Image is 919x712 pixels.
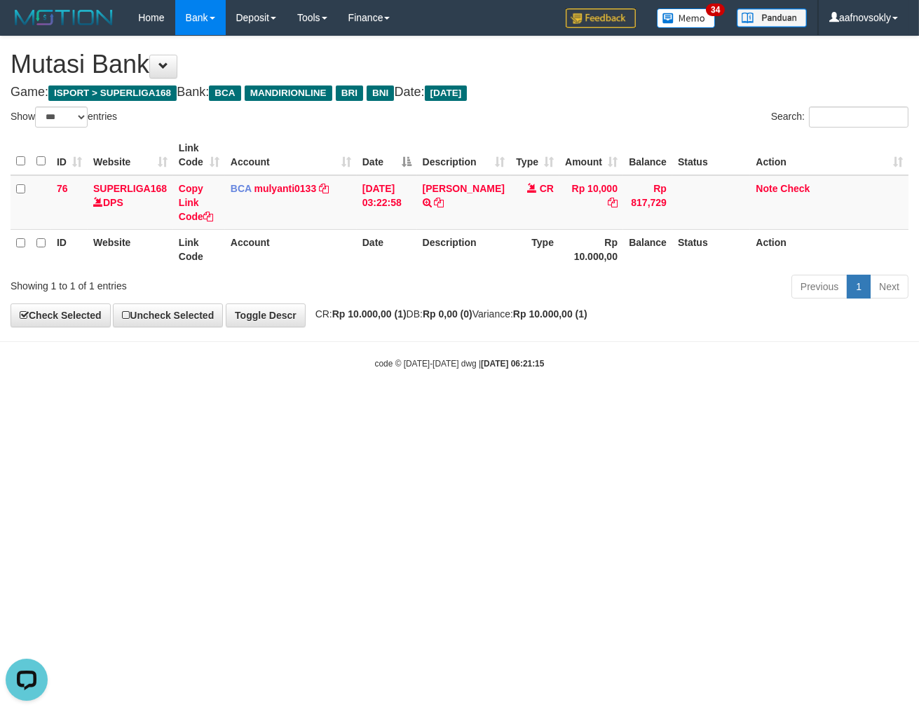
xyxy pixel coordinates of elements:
[225,229,357,269] th: Account
[672,135,750,175] th: Status
[231,183,252,194] span: BCA
[225,135,357,175] th: Account: activate to sort column ascending
[11,85,908,100] h4: Game: Bank: Date:
[93,183,167,194] a: SUPERLIGA168
[423,183,505,194] a: [PERSON_NAME]
[11,273,372,293] div: Showing 1 to 1 of 1 entries
[88,175,173,230] td: DPS
[35,107,88,128] select: Showentries
[173,229,225,269] th: Link Code
[425,85,468,101] span: [DATE]
[332,308,407,320] strong: Rp 10.000,00 (1)
[510,135,559,175] th: Type: activate to sort column ascending
[113,303,223,327] a: Uncheck Selected
[513,308,587,320] strong: Rp 10.000,00 (1)
[750,229,908,269] th: Action
[623,229,672,269] th: Balance
[209,85,240,101] span: BCA
[623,175,672,230] td: Rp 817,729
[48,85,177,101] span: ISPORT > SUPERLIGA168
[308,308,587,320] span: CR: DB: Variance:
[423,308,472,320] strong: Rp 0,00 (0)
[254,183,317,194] a: mulyanti0133
[11,50,908,78] h1: Mutasi Bank
[357,135,417,175] th: Date: activate to sort column descending
[88,229,173,269] th: Website
[173,135,225,175] th: Link Code: activate to sort column ascending
[771,107,908,128] label: Search:
[179,183,213,222] a: Copy Link Code
[336,85,363,101] span: BRI
[750,135,908,175] th: Action: activate to sort column ascending
[559,229,623,269] th: Rp 10.000,00
[57,183,68,194] span: 76
[791,275,847,299] a: Previous
[870,275,908,299] a: Next
[357,175,417,230] td: [DATE] 03:22:58
[847,275,871,299] a: 1
[706,4,725,16] span: 34
[51,229,88,269] th: ID
[88,135,173,175] th: Website: activate to sort column ascending
[559,175,623,230] td: Rp 10,000
[756,183,777,194] a: Note
[11,7,117,28] img: MOTION_logo.png
[809,107,908,128] input: Search:
[623,135,672,175] th: Balance
[417,229,510,269] th: Description
[11,107,117,128] label: Show entries
[319,183,329,194] a: Copy mulyanti0133 to clipboard
[672,229,750,269] th: Status
[608,197,618,208] a: Copy Rp 10,000 to clipboard
[566,8,636,28] img: Feedback.jpg
[657,8,716,28] img: Button%20Memo.svg
[6,6,48,48] button: Open LiveChat chat widget
[375,359,545,369] small: code © [DATE]-[DATE] dwg |
[780,183,810,194] a: Check
[434,197,444,208] a: Copy DEWI PITRI NINGSIH to clipboard
[245,85,332,101] span: MANDIRIONLINE
[540,183,554,194] span: CR
[417,135,510,175] th: Description: activate to sort column ascending
[367,85,394,101] span: BNI
[481,359,544,369] strong: [DATE] 06:21:15
[737,8,807,27] img: panduan.png
[11,303,111,327] a: Check Selected
[51,135,88,175] th: ID: activate to sort column ascending
[357,229,417,269] th: Date
[559,135,623,175] th: Amount: activate to sort column ascending
[510,229,559,269] th: Type
[226,303,306,327] a: Toggle Descr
